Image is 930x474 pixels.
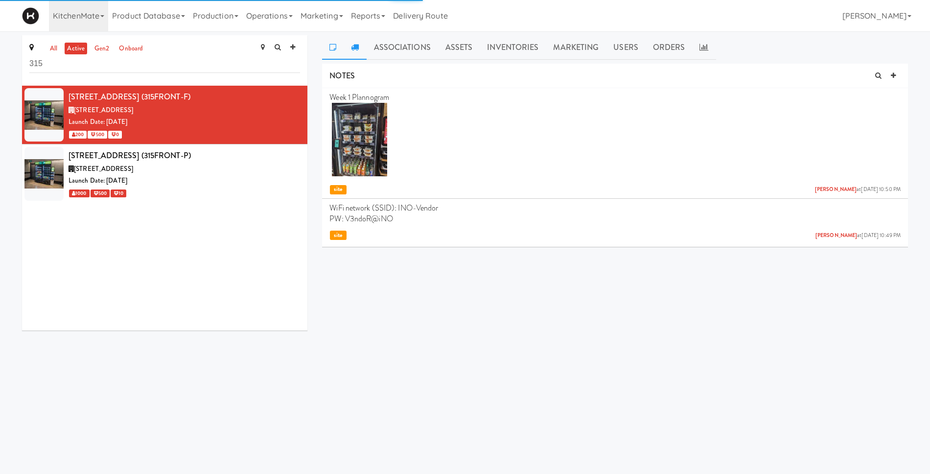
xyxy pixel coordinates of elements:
[22,86,307,144] li: [STREET_ADDRESS] (315FRONT-F)[STREET_ADDRESS]Launch Date: [DATE] 200 500 0
[332,103,387,176] img: acnuensgqis0mcxkut0u.jpg
[329,70,355,81] span: NOTES
[815,186,901,193] span: at [DATE] 10:50 PM
[22,144,307,203] li: [STREET_ADDRESS] (315FRONT-P)[STREET_ADDRESS]Launch Date: [DATE] 1000 500 10
[606,35,646,60] a: Users
[438,35,480,60] a: Assets
[108,131,122,139] span: 0
[88,131,107,139] span: 500
[111,190,126,197] span: 10
[329,202,438,213] span: WiFi network (SSID): INO-Vendor
[69,131,87,139] span: 200
[329,92,901,103] p: Week 1 Plannogram
[330,185,346,194] span: site
[65,43,87,55] a: active
[91,190,110,197] span: 500
[47,43,60,55] a: all
[69,116,300,128] div: Launch Date: [DATE]
[74,105,133,115] span: [STREET_ADDRESS]
[69,175,300,187] div: Launch Date: [DATE]
[92,43,112,55] a: gen2
[22,7,39,24] img: Micromart
[29,55,300,73] input: Search site
[546,35,606,60] a: Marketing
[646,35,693,60] a: Orders
[480,35,546,60] a: Inventories
[69,148,300,163] div: [STREET_ADDRESS] (315FRONT-P)
[367,35,438,60] a: Associations
[330,231,346,240] span: site
[815,232,901,239] span: at [DATE] 10:49 PM
[74,164,133,173] span: [STREET_ADDRESS]
[329,213,393,224] span: PW: V3ndoR@iNO
[69,190,90,197] span: 1000
[69,90,300,104] div: [STREET_ADDRESS] (315FRONT-F)
[815,186,857,193] a: [PERSON_NAME]
[815,232,857,239] a: [PERSON_NAME]
[116,43,145,55] a: onboard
